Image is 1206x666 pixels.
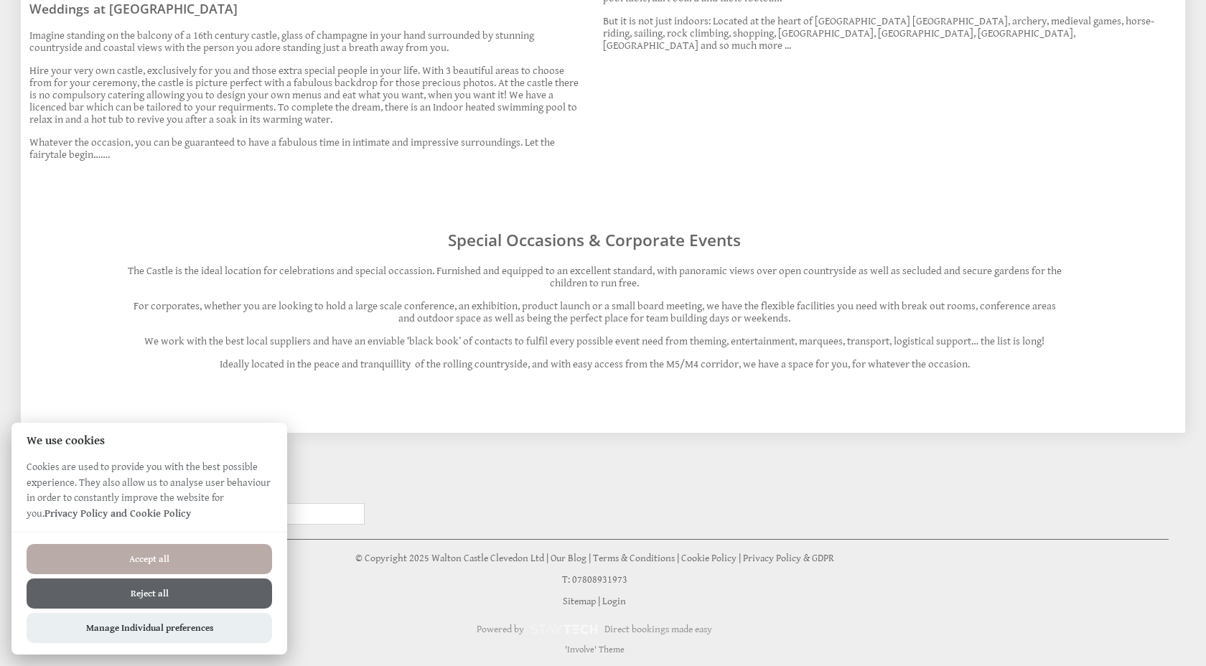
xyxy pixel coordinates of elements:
p: Imagine standing on the balcony of a 16th century castle, glass of champagne in your hand surroun... [29,29,586,54]
p: Cookies are used to provide you with the best possible experience. They also allow us to analyse ... [11,459,287,532]
span: | [598,596,600,607]
a: Sitemap [563,596,596,607]
h2: Special Occasions & Corporate Events [125,229,1064,251]
a: Powered byDirect bookings made easy [20,617,1169,642]
p: Ideally located in the peace and tranquillity of the rolling countryside, and with easy access fr... [125,358,1064,370]
span: | [546,553,548,564]
a: Cookie Policy [681,553,737,564]
a: © Copyright 2025 Walton Castle Clevedon Ltd [355,553,544,564]
button: Accept all [27,544,272,574]
a: Login [602,596,626,607]
a: T: 07808931973 [562,574,627,586]
a: Privacy Policy and Cookie Policy [45,507,191,520]
p: The Castle is the ideal location for celebrations and special occassion. Furnished and equipped t... [125,265,1064,289]
a: Our Blog [551,553,586,564]
a: Terms & Conditions [593,553,675,564]
span: | [589,553,591,564]
p: We work with the best local suppliers and have an enviable ‘black book’ of contacts to fulfil eve... [125,335,1064,347]
a: Privacy Policy & GDPR [743,553,834,564]
span: | [677,553,679,564]
p: 'Involve' Theme [20,644,1169,655]
button: Reject all [27,578,272,609]
p: But it is not just indoors: Located at the heart of [GEOGRAPHIC_DATA] [GEOGRAPHIC_DATA], archery,... [603,15,1159,52]
p: Hire your very own castle, exclusively for you and those extra special people in your life. With ... [29,65,586,126]
h2: We use cookies [11,434,287,448]
button: Manage Individual preferences [27,613,272,643]
p: For corporates, whether you are looking to hold a large scale conference, an exhibition, product ... [125,300,1064,324]
span: | [739,553,741,564]
p: Whatever the occasion, you can be guaranteed to have a fabulous time in intimate and impressive s... [29,136,586,161]
img: scrumpy.png [530,621,599,638]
